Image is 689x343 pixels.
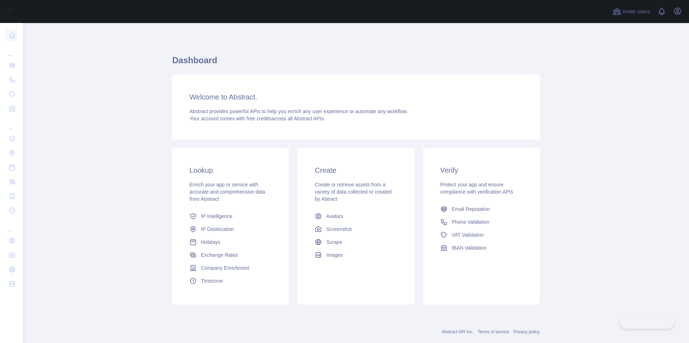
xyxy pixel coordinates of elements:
span: Email Reputation [452,205,490,213]
a: Terms of service [478,329,509,334]
span: IP Intelligence [201,213,233,220]
span: Your account comes with across all Abstract APIs. [189,116,325,121]
span: Exchange Rates [201,251,238,259]
a: Exchange Rates [187,249,275,261]
span: Enrich your app or service with accurate and comprehensive data from Abstract [189,182,265,202]
div: ... [6,116,17,131]
a: Avatars [312,210,400,223]
iframe: Toggle Customer Support [619,314,675,329]
a: Email Reputation [437,203,525,215]
span: Avatars [326,213,343,220]
a: IBAN Validation [437,241,525,254]
h3: Welcome to Abstract. [189,92,522,102]
span: Phone Validation [452,218,489,226]
span: Protect your app and ensure compliance with verification APIs [440,182,513,195]
span: IBAN Validation [452,244,487,251]
button: Invite users [611,6,652,17]
span: Holidays [201,238,220,246]
a: Timezone [187,274,275,287]
span: Screenshot [326,226,352,233]
span: IP Geolocation [201,226,234,233]
a: IP Geolocation [187,223,275,236]
span: Abstract provides powerful APIs to help you enrich any user experience or automate any workflow. [189,108,408,114]
h3: Create [315,165,397,175]
span: Scrape [326,238,342,246]
a: IP Intelligence [187,210,275,223]
span: Timezone [201,277,223,284]
h3: Lookup [189,165,272,175]
h1: Dashboard [172,55,540,72]
span: VAT Validation [452,231,484,238]
span: Create or retrieve assets from a variety of data collected or created by Abtract [315,182,392,202]
a: Privacy policy [514,329,540,334]
div: ... [6,218,17,233]
span: Invite users [623,8,650,16]
a: Holidays [187,236,275,249]
div: ... [6,43,17,57]
h3: Verify [440,165,522,175]
a: Phone Validation [437,215,525,228]
a: Images [312,249,400,261]
a: Scrape [312,236,400,249]
a: Company Enrichment [187,261,275,274]
span: Company Enrichment [201,264,249,272]
span: free credits [247,116,271,121]
a: VAT Validation [437,228,525,241]
span: Images [326,251,343,259]
a: Abstract API Inc. [442,329,474,334]
a: Screenshot [312,223,400,236]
